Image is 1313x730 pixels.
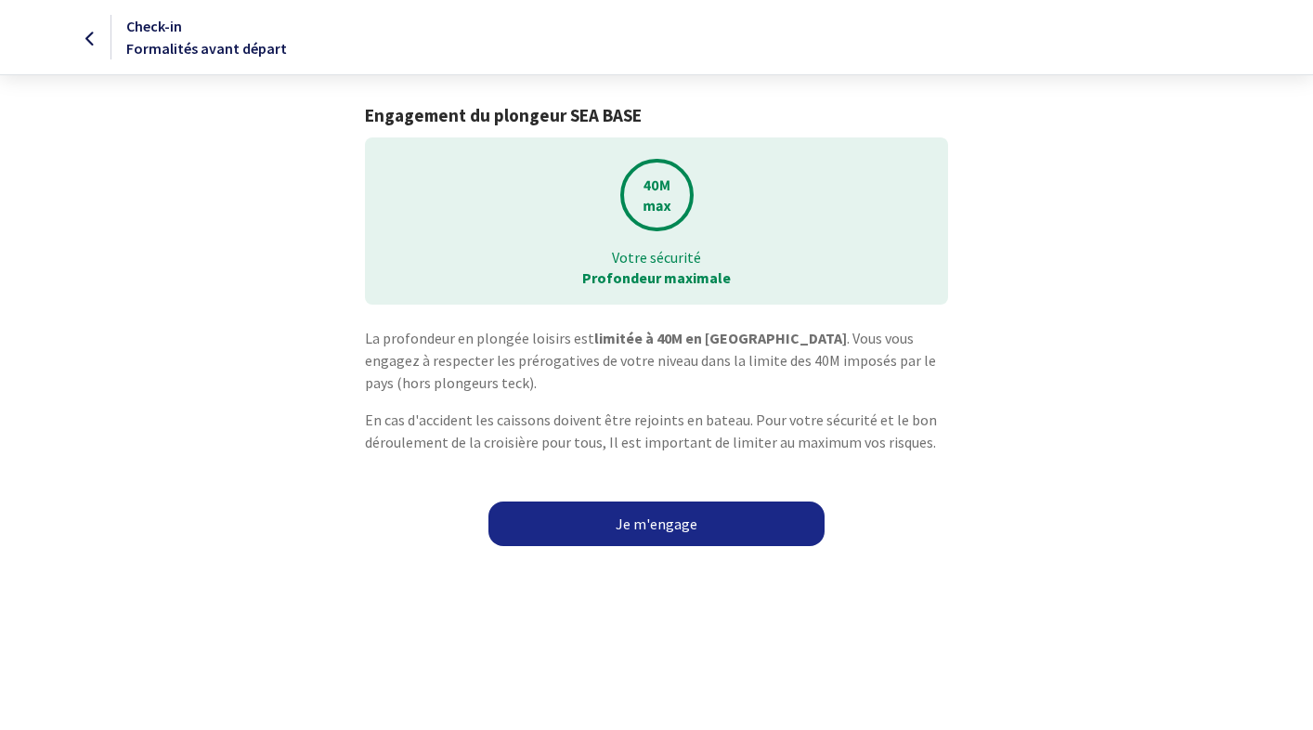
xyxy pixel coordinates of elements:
[594,329,847,347] strong: limitée à 40M en [GEOGRAPHIC_DATA]
[126,17,287,58] span: Check-in Formalités avant départ
[582,268,731,287] strong: Profondeur maximale
[488,502,825,546] a: Je m'engage
[365,327,947,394] p: La profondeur en plongée loisirs est . Vous vous engagez à respecter les prérogatives de votre ni...
[365,409,947,453] p: En cas d'accident les caissons doivent être rejoints en bateau. Pour votre sécurité et le bon dér...
[378,247,934,267] p: Votre sécurité
[365,105,947,126] h1: Engagement du plongeur SEA BASE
